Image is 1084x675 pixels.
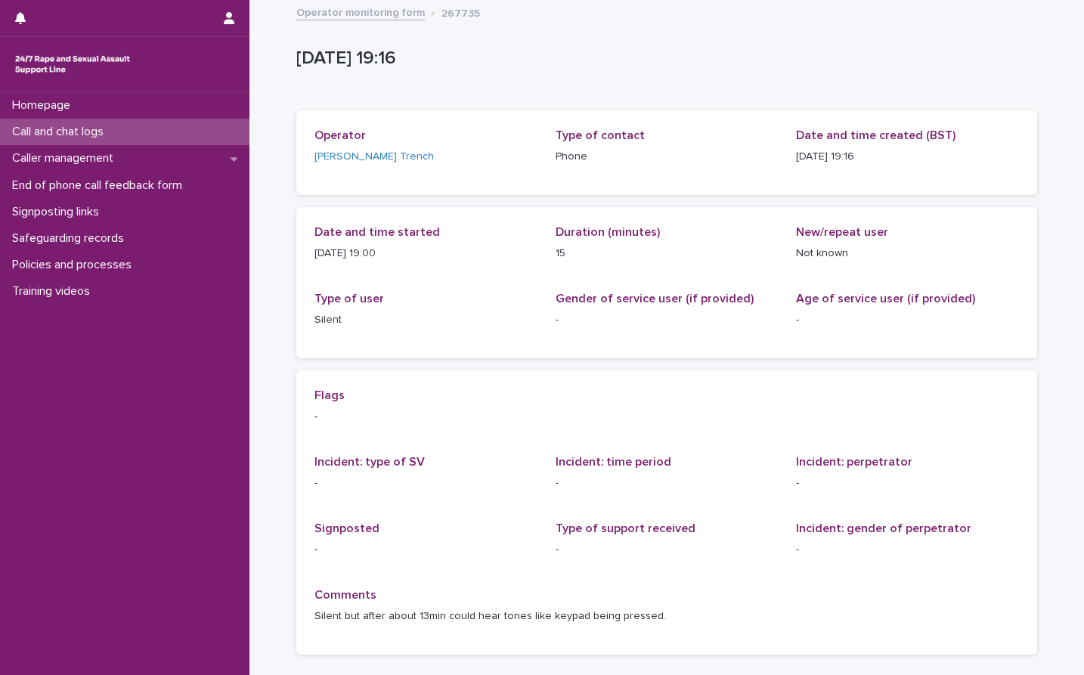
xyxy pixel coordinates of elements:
[314,456,425,468] span: Incident: type of SV
[6,178,194,193] p: End of phone call feedback form
[314,542,537,558] p: -
[6,258,144,272] p: Policies and processes
[556,149,779,165] p: Phone
[6,284,102,299] p: Training videos
[796,542,1019,558] p: -
[314,293,384,305] span: Type of user
[314,409,1019,425] p: -
[556,456,671,468] span: Incident: time period
[556,129,645,141] span: Type of contact
[796,129,955,141] span: Date and time created (BST)
[314,608,1019,624] p: Silent but after about 13min could hear tones like keypad being pressed.
[314,389,345,401] span: Flags
[314,475,537,491] p: -
[556,475,779,491] p: -
[296,3,425,20] a: Operator monitoring form
[796,475,1019,491] p: -
[796,293,975,305] span: Age of service user (if provided)
[796,246,1019,262] p: Not known
[314,522,379,534] span: Signposted
[314,589,376,601] span: Comments
[796,149,1019,165] p: [DATE] 19:16
[556,246,779,262] p: 15
[796,522,971,534] span: Incident: gender of perpetrator
[556,312,779,328] p: -
[796,312,1019,328] p: -
[314,312,537,328] p: Silent
[314,129,366,141] span: Operator
[796,226,888,238] span: New/repeat user
[6,231,136,246] p: Safeguarding records
[556,522,695,534] span: Type of support received
[314,226,440,238] span: Date and time started
[6,151,125,166] p: Caller management
[6,125,116,139] p: Call and chat logs
[12,49,133,79] img: rhQMoQhaT3yELyF149Cw
[6,98,82,113] p: Homepage
[796,456,912,468] span: Incident: perpetrator
[296,48,1031,70] p: [DATE] 19:16
[314,246,537,262] p: [DATE] 19:00
[314,149,434,165] a: [PERSON_NAME] Trench
[556,226,660,238] span: Duration (minutes)
[441,4,480,20] p: 267735
[556,293,754,305] span: Gender of service user (if provided)
[6,205,111,219] p: Signposting links
[556,542,779,558] p: -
